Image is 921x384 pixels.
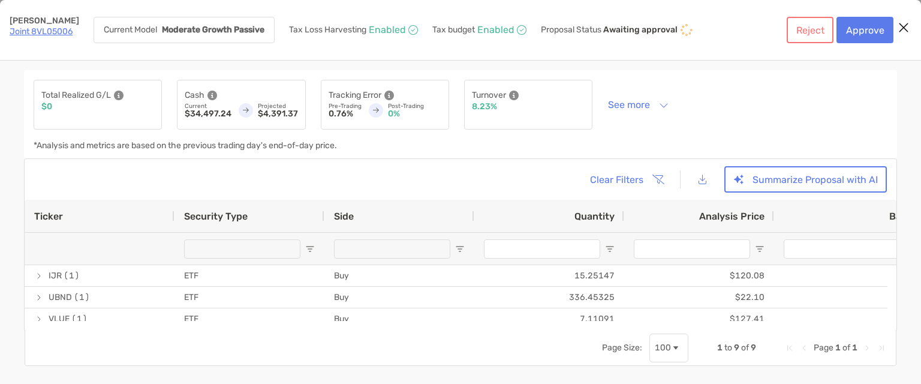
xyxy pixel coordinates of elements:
span: Ticker [34,211,63,222]
p: Cash [185,88,204,103]
button: Open Filter Menu [455,244,465,254]
span: (1) [74,287,90,307]
img: icon status [679,23,694,37]
div: Last Page [877,343,886,353]
button: Reject [787,17,833,43]
p: Proposal Status [541,25,601,35]
p: Current Model [104,26,157,34]
button: Open Filter Menu [305,244,315,254]
div: Page Size [649,334,688,362]
button: Open Filter Menu [755,244,765,254]
input: Basis Filter Input [784,239,900,259]
p: Tax budget [432,26,475,34]
button: Open Filter Menu [605,244,615,254]
span: of [741,343,749,353]
p: Tax Loss Harvesting [289,26,366,34]
p: 0.76% [329,110,362,118]
div: $22.10 [624,287,774,308]
div: 15.25147 [474,265,624,286]
p: Pre-Trading [329,103,362,110]
span: 1 [835,343,841,353]
div: Buy [324,308,474,329]
p: $34,497.24 [185,110,231,118]
p: $4,391.37 [258,110,298,118]
p: $0 [41,103,52,111]
p: Current [185,103,231,110]
button: Summarize Proposal with AI [724,166,887,193]
strong: Moderate Growth Passive [162,25,264,35]
span: 9 [751,343,756,353]
p: Projected [258,103,298,110]
span: 1 [852,343,857,353]
p: 8.23% [472,103,497,111]
span: (1) [71,309,88,329]
button: Clear Filters [580,166,672,193]
div: Page Size: [602,343,642,353]
p: Total Realized G/L [41,88,111,103]
span: Page [814,343,833,353]
p: Enabled [369,26,406,34]
button: See more [598,94,678,115]
div: $127.41 [624,308,774,329]
input: Analysis Price Filter Input [634,239,750,259]
input: Quantity Filter Input [484,239,600,259]
p: Turnover [472,88,506,103]
button: Close modal [895,19,913,37]
button: Approve [836,17,893,43]
div: ETF [174,287,324,308]
p: Tracking Error [329,88,381,103]
span: Quantity [574,211,615,222]
span: of [842,343,850,353]
span: Side [334,211,354,222]
span: IJR [49,266,62,286]
div: First Page [785,343,794,353]
span: 9 [734,343,739,353]
div: $120.08 [624,265,774,286]
span: Analysis Price [699,211,765,222]
div: Buy [324,265,474,286]
span: 1 [717,343,723,353]
p: 0% [388,110,441,118]
div: 100 [655,343,671,353]
div: 7.11091 [474,308,624,329]
p: Awaiting approval [603,25,678,35]
span: (1) [64,266,80,286]
div: Buy [324,287,474,308]
p: [PERSON_NAME] [10,17,79,25]
p: Post-Trading [388,103,441,110]
span: Security Type [184,211,248,222]
div: ETF [174,265,324,286]
div: Next Page [862,343,872,353]
a: Joint 8VL05006 [10,26,73,37]
p: Enabled [477,26,514,34]
span: UBND [49,287,72,307]
div: 336.45325 [474,287,624,308]
div: Previous Page [799,343,809,353]
div: ETF [174,308,324,329]
span: to [724,343,732,353]
span: VLUE [49,309,70,329]
span: Basis [889,211,914,222]
p: *Analysis and metrics are based on the previous trading day's end-of-day price. [34,142,337,150]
